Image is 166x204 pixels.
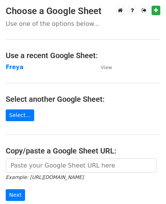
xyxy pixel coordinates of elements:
a: Freya [6,64,24,71]
a: Select... [6,109,34,121]
a: View [93,64,112,71]
h3: Choose a Google Sheet [6,6,160,17]
h4: Select another Google Sheet: [6,95,160,104]
input: Paste your Google Sheet URL here [6,158,157,173]
small: Example: [URL][DOMAIN_NAME] [6,174,84,180]
input: Next [6,189,25,201]
h4: Use a recent Google Sheet: [6,51,160,60]
small: View [101,65,112,70]
h4: Copy/paste a Google Sheet URL: [6,146,160,155]
p: Use one of the options below... [6,20,160,28]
